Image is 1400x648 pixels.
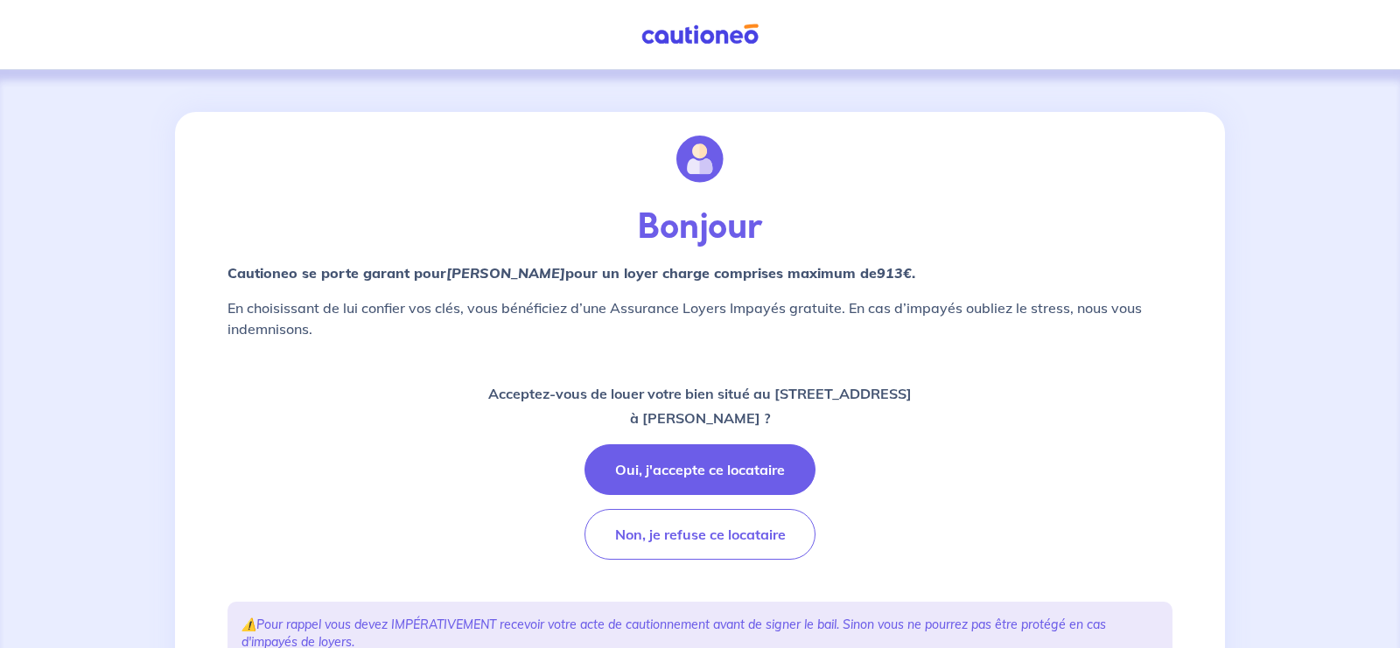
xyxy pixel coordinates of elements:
[488,381,912,430] p: Acceptez-vous de louer votre bien situé au [STREET_ADDRESS] à [PERSON_NAME] ?
[676,136,724,183] img: illu_account.svg
[446,264,565,282] em: [PERSON_NAME]
[227,264,915,282] strong: Cautioneo se porte garant pour pour un loyer charge comprises maximum de .
[877,264,912,282] em: 913€
[634,24,766,45] img: Cautioneo
[227,206,1172,248] p: Bonjour
[227,297,1172,339] p: En choisissant de lui confier vos clés, vous bénéficiez d’une Assurance Loyers Impayés gratuite. ...
[584,509,815,560] button: Non, je refuse ce locataire
[584,444,815,495] button: Oui, j'accepte ce locataire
